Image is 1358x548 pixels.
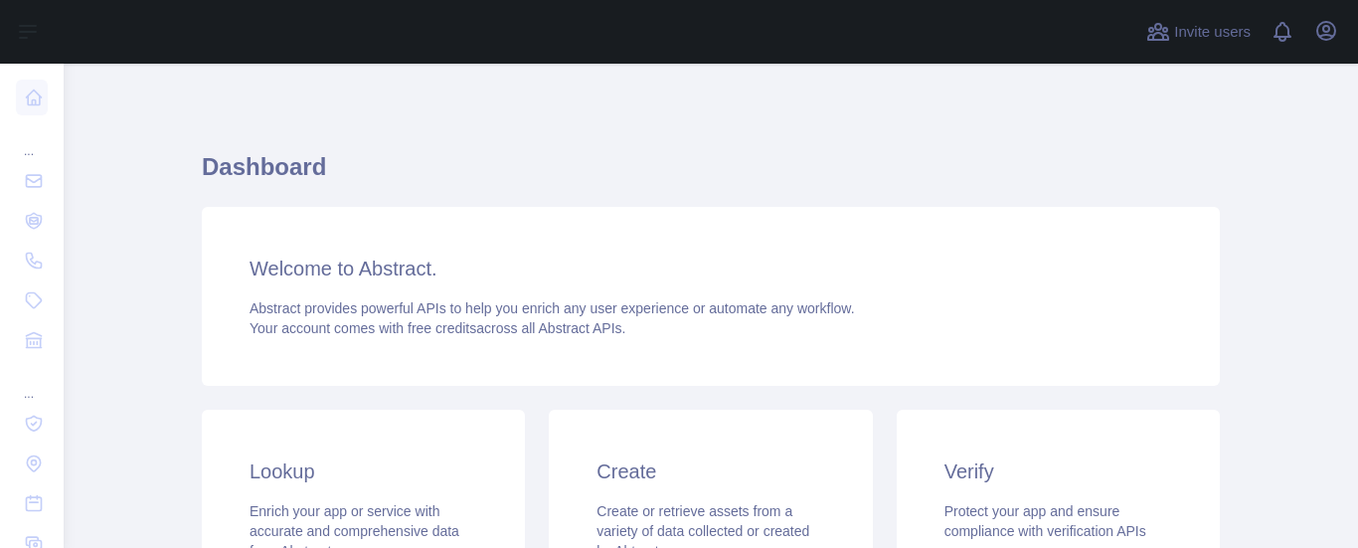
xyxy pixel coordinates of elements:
[250,320,625,336] span: Your account comes with across all Abstract APIs.
[944,503,1146,539] span: Protect your app and ensure compliance with verification APIs
[202,151,1220,199] h1: Dashboard
[408,320,476,336] span: free credits
[250,255,1172,282] h3: Welcome to Abstract.
[250,300,855,316] span: Abstract provides powerful APIs to help you enrich any user experience or automate any workflow.
[250,457,477,485] h3: Lookup
[1142,16,1255,48] button: Invite users
[944,457,1172,485] h3: Verify
[16,119,48,159] div: ...
[16,362,48,402] div: ...
[596,457,824,485] h3: Create
[1174,21,1251,44] span: Invite users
